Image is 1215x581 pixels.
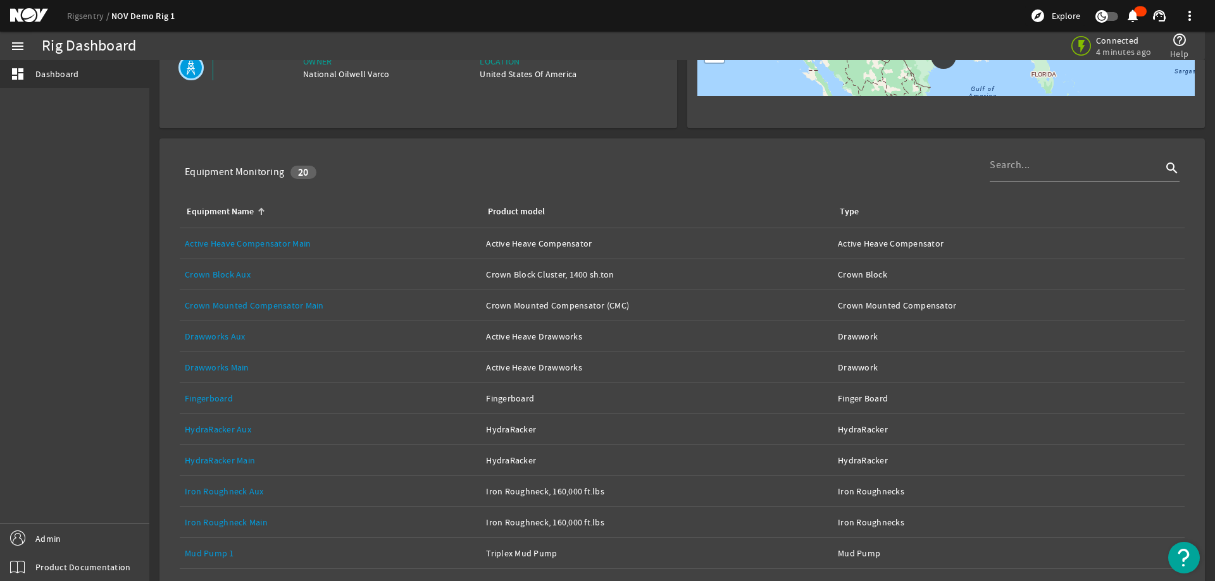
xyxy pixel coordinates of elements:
div: Active Heave Compensator [838,237,1180,250]
mat-icon: explore [1030,8,1045,23]
a: Crown Mounted Compensator [838,290,1180,321]
div: Crown Block [838,268,1180,281]
a: NOV Demo Rig 1 [111,10,175,22]
div: Equipment Monitoring [185,166,284,178]
div: Product model [488,205,545,219]
a: Mud Pump 1 [185,547,234,559]
div: Iron Roughnecks [838,485,1180,498]
a: Iron Roughneck Aux [185,476,476,506]
span: Help [1170,47,1188,60]
div: Finger Board [838,392,1180,405]
span: Explore [1052,9,1080,22]
div: Equipment Name [187,205,254,219]
a: Drawworks Aux [185,321,476,352]
a: Iron Roughnecks [838,476,1180,506]
div: Crown Mounted Compensator (CMC) [486,299,828,312]
a: Active Heave Compensator Main [185,228,476,259]
a: Drawworks Main [185,352,476,382]
div: Crown Block Cluster, 1400 sh.ton [486,268,828,281]
a: Iron Roughneck Aux [185,486,264,497]
a: Iron Roughneck Main [185,507,476,537]
a: Crown Block Cluster, 1400 sh.ton [486,259,828,290]
a: Drawworks Main [185,362,249,373]
a: Fingerboard [185,383,476,413]
div: Iron Roughnecks [838,516,1180,529]
span: Dashboard [35,68,78,80]
a: Crown Block Aux [185,259,476,290]
a: Mud Pump [838,538,1180,568]
a: Crown Mounted Compensator Main [185,290,476,321]
div: Fingerboard [486,392,828,405]
span: 4 minutes ago [1096,46,1151,58]
a: Iron Roughneck Main [185,517,268,528]
a: Crown Mounted Compensator (CMC) [486,290,828,321]
div: HydraRacker [838,454,1180,467]
div: Active Heave Drawworks [486,361,828,374]
div: Iron Roughneck, 160,000 ft.lbs [486,485,828,498]
a: Crown Block Aux [185,269,251,280]
div: Crown Mounted Compensator [838,299,1180,312]
button: Open Resource Center [1168,542,1200,573]
div: Owner [303,55,390,68]
a: Active Heave Compensator [838,228,1180,259]
i: search [1164,161,1180,176]
a: Iron Roughnecks [838,507,1180,537]
div: Drawwork [838,330,1180,343]
span: Product Documentation [35,561,130,573]
span: Admin [35,532,61,545]
a: Drawwork [838,352,1180,382]
div: Product model [486,205,823,219]
a: HydraRacker Main [185,445,476,475]
div: Iron Roughneck, 160,000 ft.lbs [486,516,828,529]
a: HydraRacker Aux [185,424,251,435]
mat-icon: help_outline [1172,32,1187,47]
div: HydraRacker [486,454,828,467]
mat-icon: dashboard [10,66,25,82]
mat-icon: menu [10,39,25,54]
a: Fingerboard [185,393,233,404]
a: HydraRacker [838,445,1180,475]
div: Rig Dashboard [42,40,136,52]
mat-icon: support_agent [1152,8,1167,23]
div: HydraRacker [486,423,828,436]
a: Active Heave Drawworks [486,352,828,382]
a: HydraRacker Aux [185,414,476,444]
a: HydraRacker [486,414,828,444]
a: Finger Board [838,383,1180,413]
span: Connected [1096,35,1151,46]
div: HydraRacker [838,423,1180,436]
input: Search... [990,157,1162,173]
a: Active Heave Compensator Main [185,238,311,249]
a: Drawworks Aux [185,331,245,342]
a: Crown Mounted Compensator Main [185,300,324,311]
a: Crown Block [838,259,1180,290]
div: 20 [290,166,316,179]
div: Triplex Mud Pump [486,547,828,560]
a: HydraRacker [838,414,1180,444]
a: Iron Roughneck, 160,000 ft.lbs [486,507,828,537]
a: Fingerboard [486,383,828,413]
button: more_vert [1174,1,1205,31]
div: National Oilwell Varco [303,68,390,80]
mat-icon: notifications [1125,8,1140,23]
a: Mud Pump 1 [185,538,476,568]
a: Active Heave Compensator [486,228,828,259]
div: Active Heave Compensator [486,237,828,250]
div: Type [840,205,859,219]
div: Equipment Name [185,205,471,219]
a: HydraRacker [486,445,828,475]
a: Drawwork [838,321,1180,352]
a: Triplex Mud Pump [486,538,828,568]
div: Active Heave Drawworks [486,330,828,343]
button: Explore [1025,6,1085,26]
a: HydraRacker Main [185,455,255,466]
div: Drawwork [838,361,1180,374]
div: Type [838,205,1174,219]
a: Active Heave Drawworks [486,321,828,352]
div: Mud Pump [838,547,1180,560]
a: Rigsentry [67,10,111,21]
a: Iron Roughneck, 160,000 ft.lbs [486,476,828,506]
div: Location [480,55,576,68]
div: United States Of America [480,68,576,80]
